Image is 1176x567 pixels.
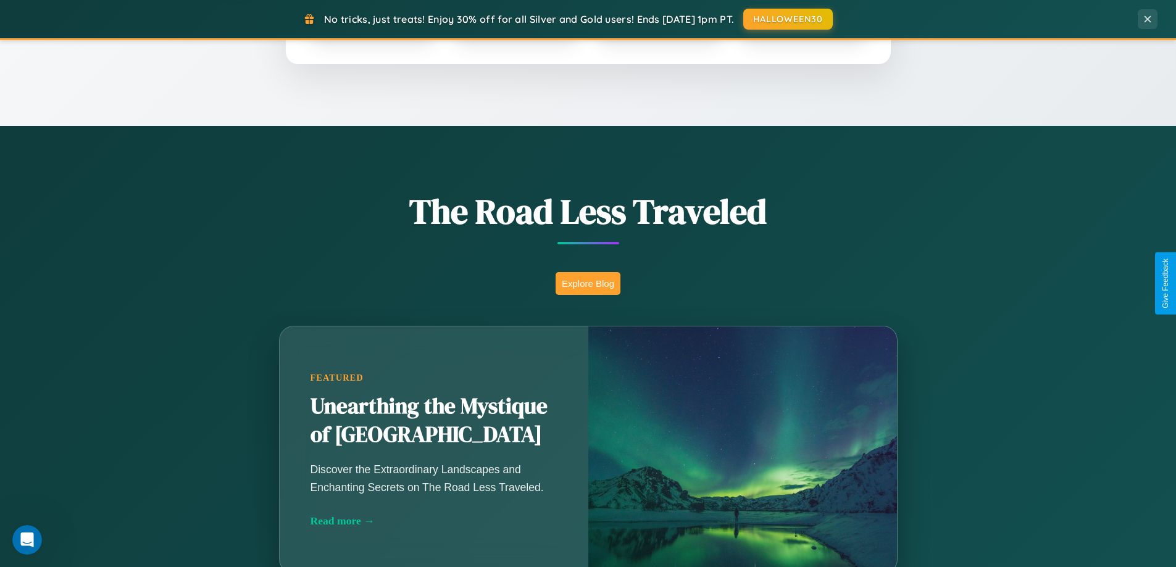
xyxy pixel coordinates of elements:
button: Explore Blog [556,272,620,295]
div: Read more → [311,515,557,528]
p: Discover the Extraordinary Landscapes and Enchanting Secrets on The Road Less Traveled. [311,461,557,495]
button: HALLOWEEN30 [743,9,833,30]
div: Featured [311,373,557,383]
h1: The Road Less Traveled [218,188,959,235]
h2: Unearthing the Mystique of [GEOGRAPHIC_DATA] [311,392,557,449]
span: No tricks, just treats! Enjoy 30% off for all Silver and Gold users! Ends [DATE] 1pm PT. [324,13,734,25]
iframe: Intercom live chat [12,525,42,555]
div: Give Feedback [1161,259,1170,308]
